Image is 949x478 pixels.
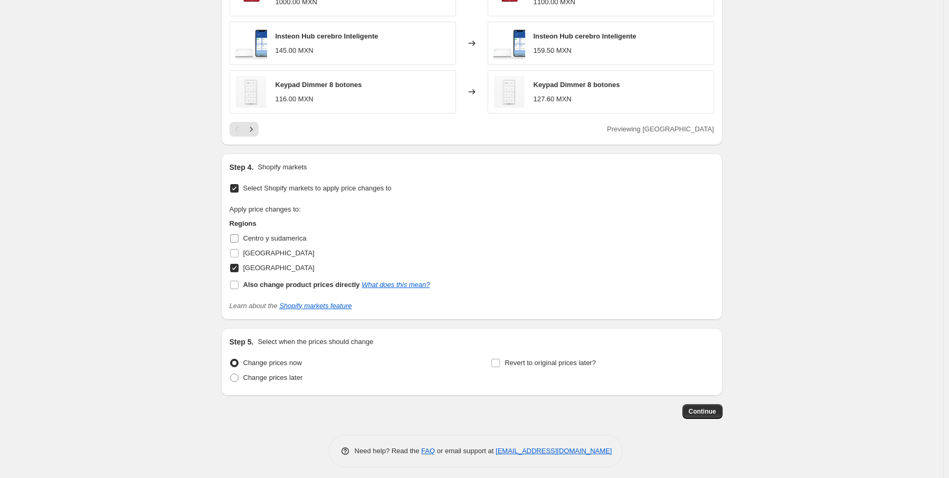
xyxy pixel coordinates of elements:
[230,218,430,229] h3: Regions
[230,122,259,137] nav: Pagination
[276,45,314,56] div: 145.00 MXN
[235,27,267,59] img: 2245-222-2_80x.png
[421,447,435,455] a: FAQ
[244,122,259,137] button: Next
[258,162,307,173] p: Shopify markets
[355,447,422,455] span: Need help? Read the
[276,94,314,104] div: 116.00 MXN
[534,45,572,56] div: 159.50 MXN
[505,359,596,367] span: Revert to original prices later?
[230,302,352,310] i: Learn about the
[243,264,315,272] span: [GEOGRAPHIC_DATA]
[243,249,315,257] span: [GEOGRAPHIC_DATA]
[435,447,496,455] span: or email support at
[230,205,301,213] span: Apply price changes to:
[276,32,378,40] span: Insteon Hub cerebro Inteligente
[243,234,307,242] span: Centro y sudamerica
[243,184,392,192] span: Select Shopify markets to apply price changes to
[276,81,362,89] span: Keypad Dimmer 8 botones
[258,337,373,347] p: Select when the prices should change
[494,76,525,108] img: 2334-222-2_80x.jpg
[607,125,714,133] span: Previewing [GEOGRAPHIC_DATA]
[243,359,302,367] span: Change prices now
[534,81,620,89] span: Keypad Dimmer 8 botones
[534,94,572,104] div: 127.60 MXN
[534,32,637,40] span: Insteon Hub cerebro Inteligente
[362,281,430,289] a: What does this mean?
[243,374,303,381] span: Change prices later
[682,404,723,419] button: Continue
[230,337,254,347] h2: Step 5.
[243,281,360,289] b: Also change product prices directly
[496,447,612,455] a: [EMAIL_ADDRESS][DOMAIN_NAME]
[689,407,716,416] span: Continue
[494,27,525,59] img: 2245-222-2_80x.png
[235,76,267,108] img: 2334-222-2_80x.jpg
[279,302,352,310] a: Shopify markets feature
[230,162,254,173] h2: Step 4.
